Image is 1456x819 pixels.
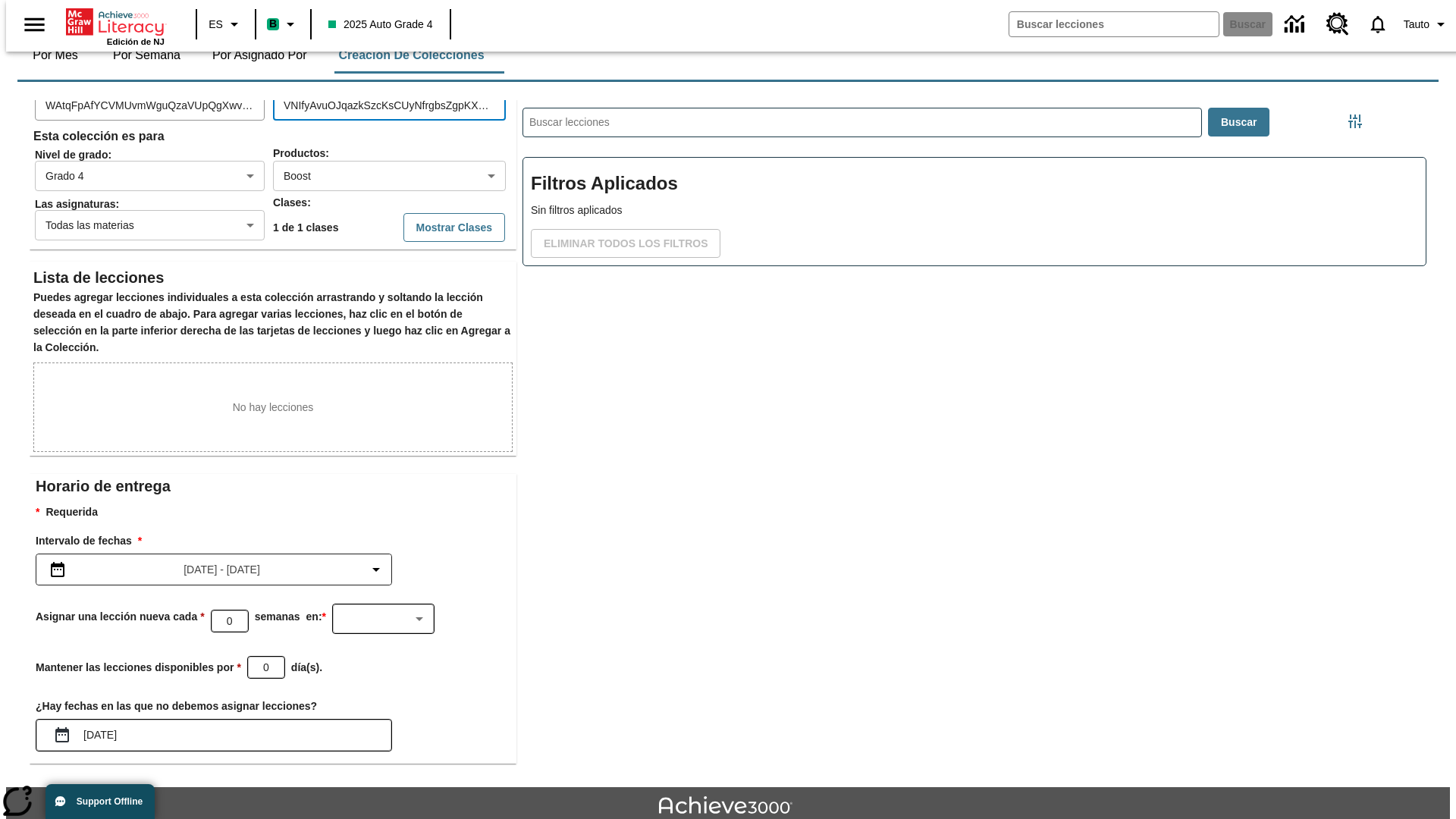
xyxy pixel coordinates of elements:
[269,14,277,33] span: B
[367,560,385,579] svg: Collapse Date Range Filter
[1398,11,1456,38] button: Perfil/Configuración
[77,796,143,807] span: Support Offline
[1404,17,1429,33] span: Tauto
[306,609,326,626] h3: en:
[5,76,498,786] div: Colecciones
[36,698,516,715] h3: ¿Hay fechas en las que no debemos asignar lecciones?
[212,601,248,641] input: Favor de seleccionar un número entre 1 y 10
[255,609,300,626] p: semanas
[35,198,271,210] span: Las asignaturas :
[17,37,93,74] button: Por mes
[66,7,165,37] a: Portada
[1208,108,1269,137] button: Buscar
[522,157,1426,266] div: Filtros Aplicados
[261,11,306,38] button: Boost El color de la clase es verde menta. Cambiar el color de la clase.
[33,126,513,147] h6: Esta colección es para
[35,149,271,161] span: Nivel de grado :
[273,147,329,159] span: Productos :
[1276,4,1317,45] a: Centro de información
[403,213,505,243] button: Mostrar Clases
[42,560,385,579] button: Seleccione el intervalo de fechas opción del menú
[101,37,193,74] button: Por semana
[326,37,496,74] button: Creación de colecciones
[107,37,165,46] span: Edición de NJ
[36,719,392,752] div: 2025-09-13
[184,562,260,578] span: [DATE] - [DATE]
[523,108,1201,136] input: Buscar lecciones
[291,660,322,676] h3: día(s).
[1317,4,1358,45] a: Centro de recursos, Se abrirá en una pestaña nueva.
[328,17,433,33] span: 2025 Auto Grade 4
[209,17,223,33] span: ES
[248,648,284,688] input: Favor de seleccionar un número entre 1 y 30
[36,660,241,676] h3: Mantener las lecciones disponibles por
[35,90,265,121] input: Tí­tulo
[35,161,265,191] div: Grado 4
[36,533,516,550] h3: Intervalo de fechas
[36,609,205,626] h3: Asignar una lección nueva cada
[12,2,57,47] button: Abrir el menú lateral
[498,76,1439,786] div: Buscar
[47,720,77,750] button: Elegir fechas
[531,165,1418,202] h2: Filtros Aplicados
[273,161,506,191] div: Boost
[36,504,516,521] p: Requerida
[1009,12,1219,36] input: Buscar campo
[45,784,155,819] button: Support Offline
[36,474,516,498] h2: Horario de entrega
[200,37,319,74] button: Por asignado por
[33,265,513,290] h2: Lista de lecciones
[233,400,314,416] p: No hay lecciones
[33,290,513,356] h6: Puedes agregar lecciones individuales a esta colección arrastrando y soltando la lección deseada ...
[211,610,249,632] div: Favor de seleccionar un número entre 1 y 10
[273,196,311,209] span: Clases :
[1340,106,1370,136] button: Menú lateral de filtros
[273,220,338,236] p: 1 de 1 clases
[247,656,285,679] div: Favor de seleccionar un número entre 1 y 30
[531,202,1418,218] p: Sin filtros aplicados
[1358,5,1398,44] a: Notificaciones
[66,5,165,46] div: Portada
[202,11,250,38] button: Lenguaje: ES, Selecciona un idioma
[273,90,506,121] input: Descripción
[35,210,265,240] div: Todas las materias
